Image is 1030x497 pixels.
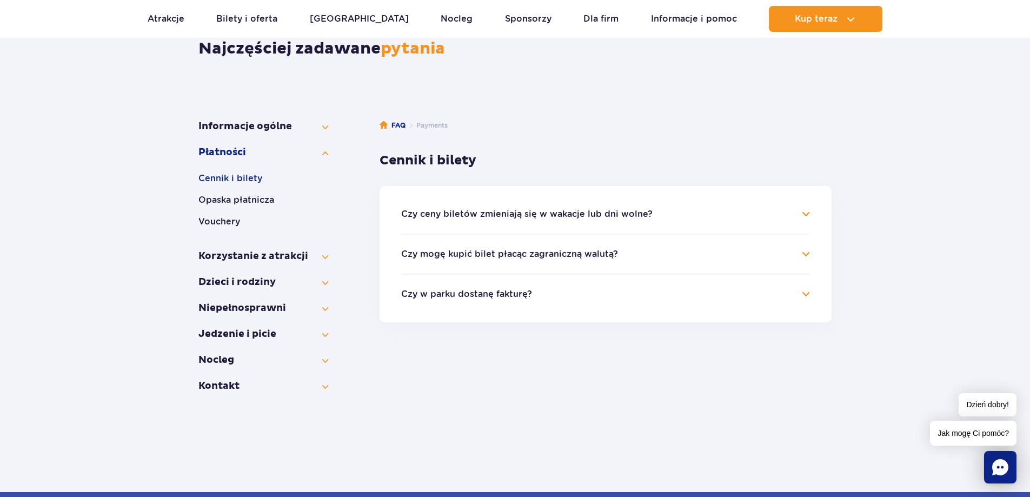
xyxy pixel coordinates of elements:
button: Cennik i bilety [198,172,328,185]
h1: Najczęściej zadawane [198,39,832,58]
button: Niepełno­sprawni [198,302,328,315]
button: Jedzenie i picie [198,328,328,341]
a: Sponsorzy [505,6,551,32]
h3: Cennik i bilety [380,153,832,169]
span: pytania [381,38,445,58]
a: Nocleg [441,6,473,32]
li: Payments [406,120,448,131]
button: Opaska płatnicza [198,194,328,207]
a: Informacje i pomoc [651,6,737,32]
button: Dzieci i rodziny [198,276,328,289]
button: Czy mogę kupić bilet płacąc zagraniczną walutą? [401,249,618,259]
span: Kup teraz [795,14,838,24]
span: Dzień dobry! [959,393,1016,416]
button: Nocleg [198,354,328,367]
a: FAQ [380,120,406,131]
span: Jak mogę Ci pomóc? [930,421,1016,446]
a: Bilety i oferta [216,6,277,32]
a: Atrakcje [148,6,184,32]
a: [GEOGRAPHIC_DATA] [310,6,409,32]
button: Czy ceny biletów zmieniają się w wakacje lub dni wolne? [401,209,653,219]
button: Korzystanie z atrakcji [198,250,328,263]
button: Czy w parku dostanę fakturę? [401,289,532,299]
a: Dla firm [583,6,619,32]
button: Płatności [198,146,328,159]
button: Kup teraz [769,6,882,32]
button: Vouchery [198,215,328,228]
button: Kontakt [198,380,328,393]
div: Chat [984,451,1016,483]
button: Informacje ogólne [198,120,328,133]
